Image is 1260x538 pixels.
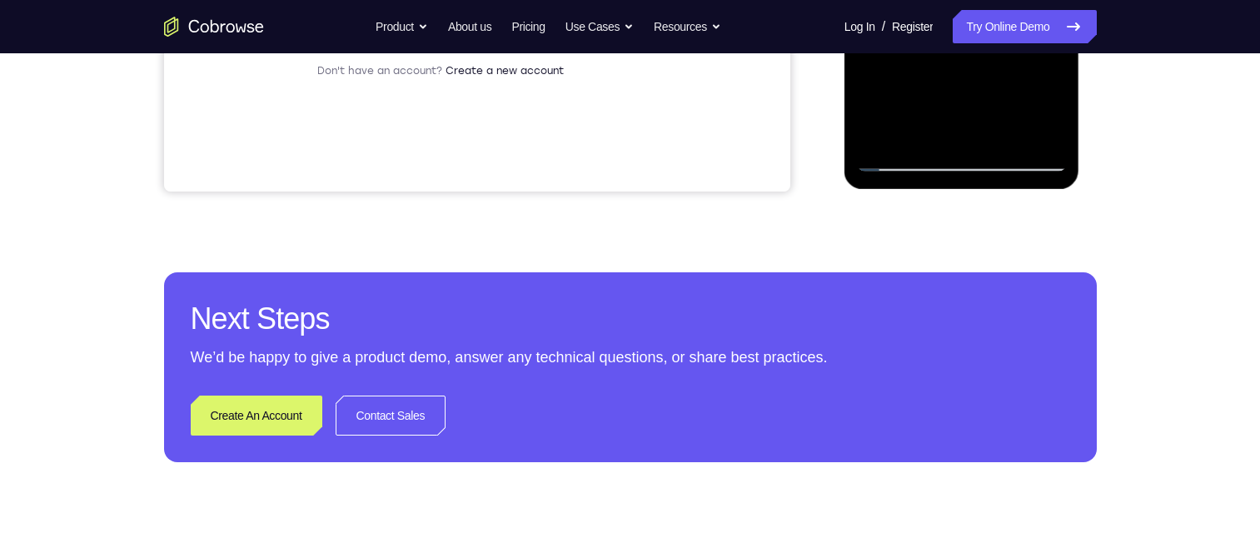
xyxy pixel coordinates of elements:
[336,396,446,436] a: Contact Sales
[153,264,473,297] button: Sign in with Google
[191,396,322,436] a: Create An Account
[565,10,634,43] button: Use Cases
[266,392,388,409] div: Sign in with Zendesk
[153,384,473,417] button: Sign in with Zendesk
[264,352,390,369] div: Sign in with Intercom
[305,238,322,252] p: or
[191,346,1070,369] p: We’d be happy to give a product demo, answer any technical questions, or share best practices.
[882,17,885,37] span: /
[153,304,473,337] button: Sign in with GitHub
[191,299,1070,339] h2: Next Steps
[270,272,383,289] div: Sign in with Google
[163,159,463,176] input: Enter your email
[164,17,264,37] a: Go to the home page
[376,10,428,43] button: Product
[448,10,491,43] a: About us
[511,10,545,43] a: Pricing
[153,191,473,224] button: Sign in
[153,431,473,444] p: Don't have an account?
[654,10,721,43] button: Resources
[953,10,1096,43] a: Try Online Demo
[153,114,473,137] h1: Sign in to your account
[271,312,383,329] div: Sign in with GitHub
[153,344,473,377] button: Sign in with Intercom
[844,10,875,43] a: Log In
[892,10,933,43] a: Register
[281,431,400,443] a: Create a new account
